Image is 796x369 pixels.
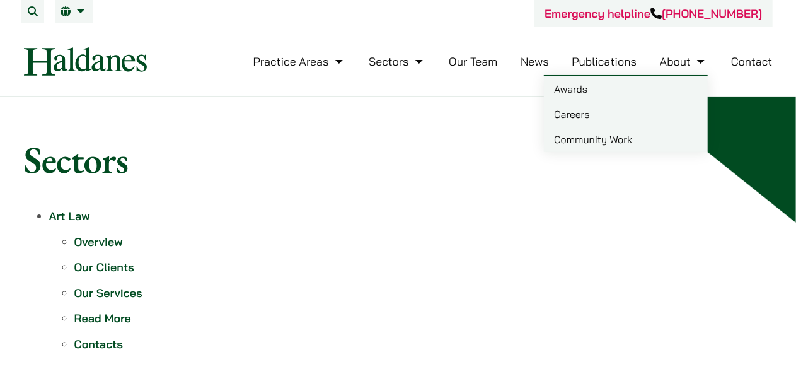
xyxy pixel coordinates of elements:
a: Careers [544,102,708,127]
h1: Sectors [24,137,773,182]
a: Read More [74,311,131,325]
a: Practice Areas [253,54,346,69]
a: Awards [544,76,708,102]
img: Logo of Haldanes [24,47,147,76]
a: Emergency helpline[PHONE_NUMBER] [545,6,762,21]
a: Contact [731,54,773,69]
a: Overview [74,235,123,249]
a: Contacts [74,337,123,351]
a: Our Services [74,286,142,300]
a: Publications [572,54,637,69]
a: Our Clients [74,260,134,274]
a: EN [61,6,88,16]
a: About [660,54,708,69]
a: Sectors [369,54,425,69]
a: Our Team [449,54,497,69]
a: Community Work [544,127,708,152]
a: Art Law [49,209,90,223]
a: News [521,54,549,69]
